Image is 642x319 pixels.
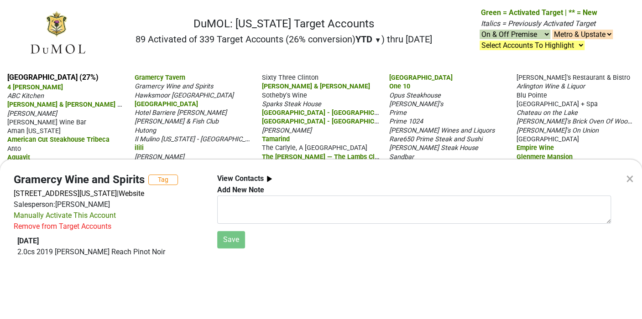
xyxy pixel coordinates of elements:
a: Website [119,189,144,198]
p: 2.0 cs 2019 [PERSON_NAME] Reach Pinot Noir [17,247,200,257]
button: Tag [148,175,178,185]
b: View Contacts [217,174,264,183]
b: Add New Note [217,185,264,194]
a: [STREET_ADDRESS][US_STATE] [14,189,117,198]
div: × [626,168,634,190]
div: Remove from Target Accounts [14,221,111,232]
span: | [117,189,119,198]
img: arrow_right.svg [264,173,275,185]
div: Manually Activate This Account [14,210,116,221]
h4: Gramercy Wine and Spirits [14,173,145,186]
button: Save [217,231,245,248]
div: [DATE] [17,236,200,247]
div: Salesperson: [PERSON_NAME] [14,199,204,210]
